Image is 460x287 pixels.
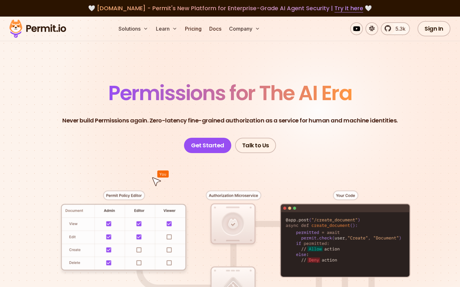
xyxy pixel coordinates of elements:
[235,138,276,153] a: Talk to Us
[6,18,69,40] img: Permit logo
[381,22,410,35] a: 5.3k
[153,22,180,35] button: Learn
[116,22,151,35] button: Solutions
[418,21,450,36] a: Sign In
[97,4,363,12] span: [DOMAIN_NAME] - Permit's New Platform for Enterprise-Grade AI Agent Security |
[184,138,231,153] a: Get Started
[182,22,204,35] a: Pricing
[226,22,263,35] button: Company
[392,25,405,33] span: 5.3k
[334,4,363,12] a: Try it here
[62,116,398,125] p: Never build Permissions again. Zero-latency fine-grained authorization as a service for human and...
[108,79,352,107] span: Permissions for The AI Era
[15,4,445,13] div: 🤍 🤍
[207,22,224,35] a: Docs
